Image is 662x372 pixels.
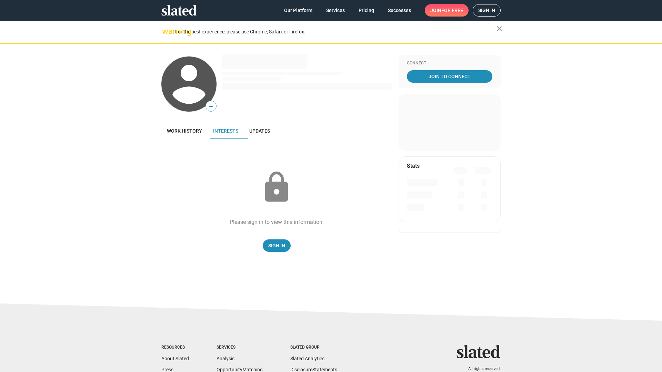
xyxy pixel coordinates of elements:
[175,27,496,37] div: For the best experience, please use Chrome, Safari, or Firefox.
[407,162,420,169] mat-card-title: Stats
[326,4,345,17] span: Services
[495,24,503,33] mat-icon: close
[359,4,374,17] span: Pricing
[478,4,495,16] span: Sign in
[249,128,270,134] span: Updates
[206,102,216,111] span: —
[161,356,189,361] a: About Slated
[408,70,491,83] span: Join To Connect
[259,170,294,205] mat-icon: lock
[268,239,285,252] span: Sign In
[473,4,501,17] a: Sign in
[230,218,324,226] div: Please sign in to view this information.
[161,345,189,350] div: Resources
[167,128,202,134] span: Work history
[430,4,463,17] span: Join
[213,128,238,134] span: Interests
[161,123,208,139] a: Work history
[284,4,312,17] span: Our Platform
[217,356,234,361] a: Analysis
[388,4,411,17] span: Successes
[441,4,463,17] span: for free
[217,345,263,350] div: Services
[407,61,492,66] div: Connect
[263,239,291,252] a: Sign In
[382,4,417,17] a: Successes
[279,4,318,17] a: Our Platform
[290,345,337,350] div: Slated Group
[425,4,469,17] a: Joinfor free
[244,123,275,139] a: Updates
[321,4,350,17] a: Services
[162,27,170,35] mat-icon: warning
[407,70,492,83] a: Join To Connect
[290,356,324,361] a: Slated Analytics
[353,4,380,17] a: Pricing
[208,123,244,139] a: Interests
